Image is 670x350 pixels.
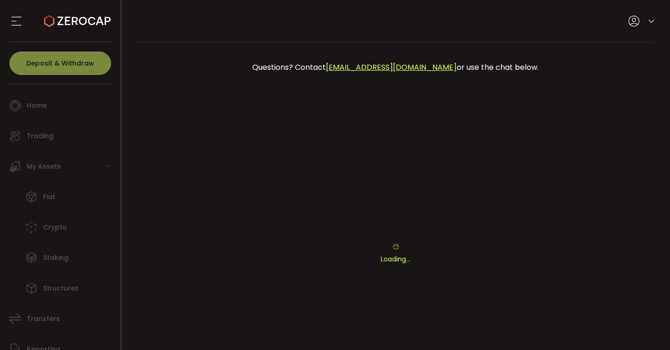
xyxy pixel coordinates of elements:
span: Structures [43,282,79,295]
span: Transfers [27,312,60,326]
div: Questions? Contact or use the chat below. [141,57,651,78]
span: Home [27,99,47,112]
span: Trading [27,129,53,143]
p: Loading... [136,254,655,264]
span: Crypto [43,221,67,234]
span: Deposit & Withdraw [26,60,94,67]
button: Deposit & Withdraw [9,52,111,75]
span: Fiat [43,190,55,204]
span: Staking [43,251,68,265]
span: My Assets [27,160,61,173]
a: [EMAIL_ADDRESS][DOMAIN_NAME] [326,62,457,73]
